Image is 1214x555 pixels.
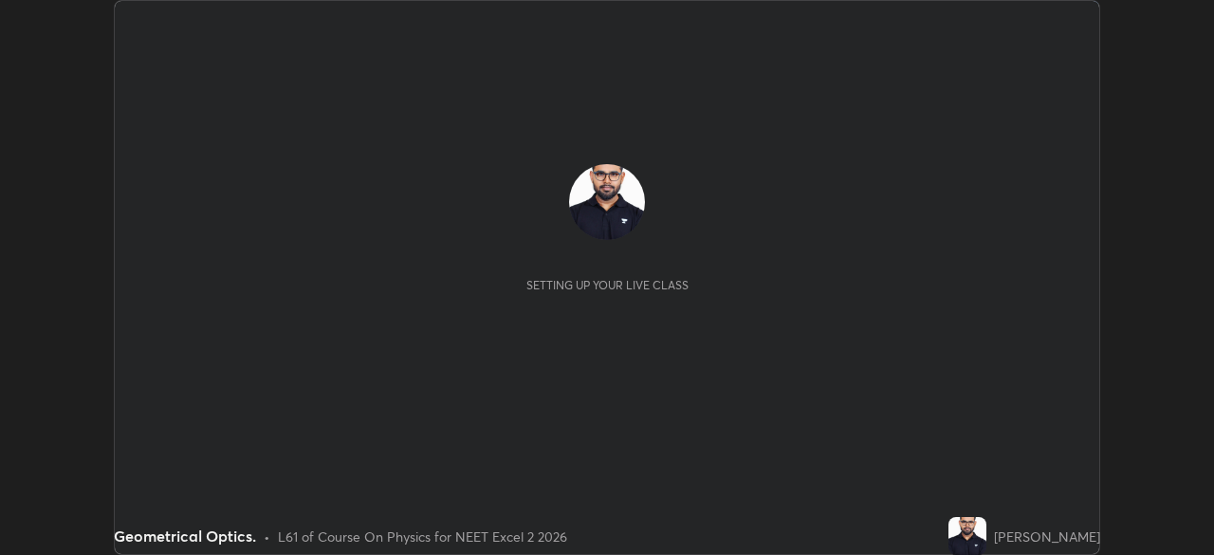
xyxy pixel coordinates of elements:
[264,527,270,546] div: •
[994,527,1100,546] div: [PERSON_NAME]
[948,517,986,555] img: 5c0d771597b348b1998e7a7797b362bf.jpg
[278,527,567,546] div: L61 of Course On Physics for NEET Excel 2 2026
[526,278,689,292] div: Setting up your live class
[114,525,256,547] div: Geometrical Optics.
[569,164,645,240] img: 5c0d771597b348b1998e7a7797b362bf.jpg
